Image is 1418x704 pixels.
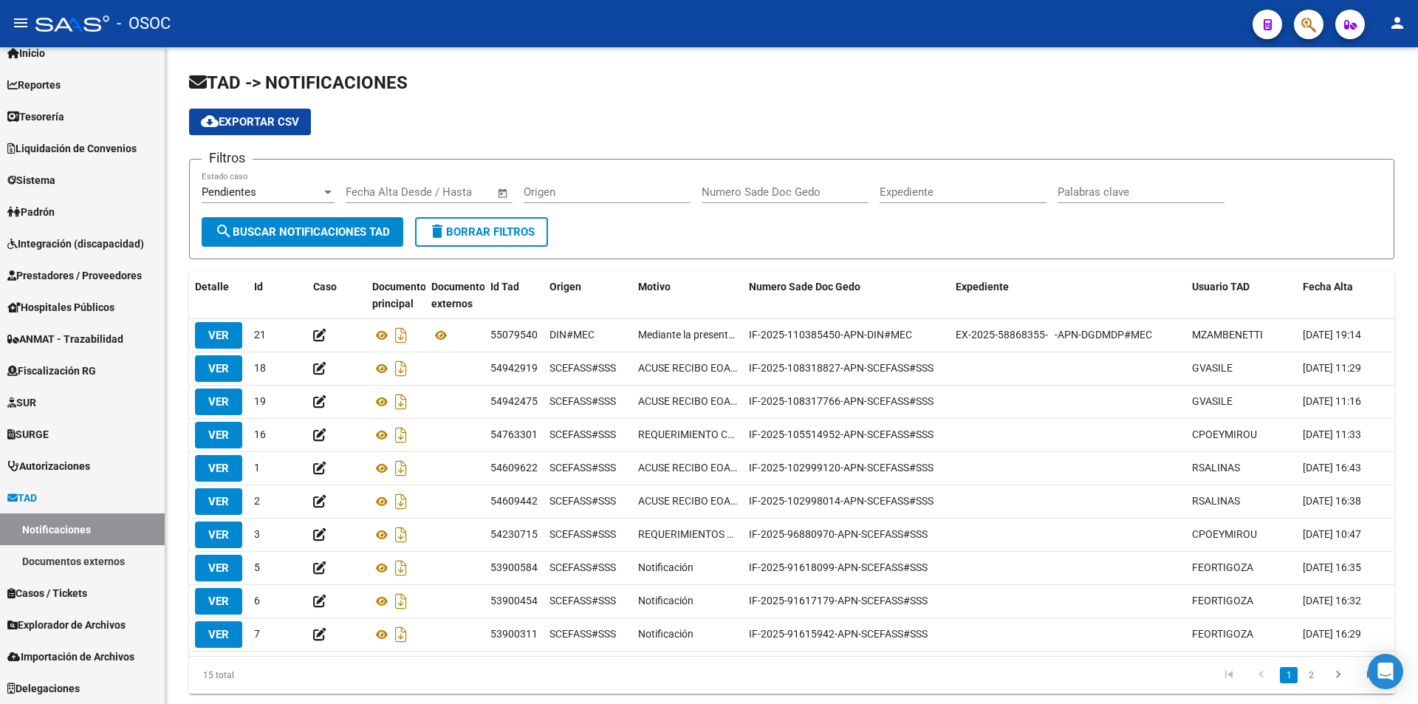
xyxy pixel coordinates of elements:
span: [DATE] 11:16 [1303,395,1361,407]
li: page 1 [1278,663,1300,688]
datatable-header-cell: Id Tad [484,271,544,320]
span: Casos / Tickets [7,585,87,601]
span: SUR [7,394,36,411]
i: Descargar documento [391,357,411,380]
span: Fiscalización RG [7,363,96,379]
span: Notificación [638,626,693,643]
span: Exportar CSV [201,115,299,129]
a: 2 [1302,667,1320,683]
div: Open Intercom Messenger [1368,654,1403,689]
span: VER [208,395,229,409]
span: Caso [313,281,337,293]
span: TAD -> NOTIFICACIONES [189,72,408,93]
span: VER [208,329,229,342]
span: CPOEYMIROU [1192,528,1257,540]
button: VER [195,488,242,515]
i: Descargar documento [391,523,411,547]
span: FEORTIGOZA [1192,628,1253,640]
span: GVASILE [1192,395,1233,407]
input: Fecha fin [419,185,490,199]
span: SURGE [7,426,49,442]
datatable-header-cell: Usuario TAD [1186,271,1297,320]
button: Open calendar [495,185,512,202]
span: Liquidación de Convenios [7,140,137,157]
datatable-header-cell: Expediente [950,271,1186,320]
span: FEORTIGOZA [1192,561,1253,573]
i: Descargar documento [391,324,411,347]
mat-icon: delete [428,222,446,240]
span: IF-2025-91617179-APN-SCEFASS#SSS [749,595,928,606]
span: DIN#MEC [549,329,595,341]
span: VER [208,628,229,641]
span: Sistema [7,172,55,188]
button: VER [195,422,242,448]
span: Id [254,281,263,293]
button: VER [195,389,242,415]
a: 1 [1280,667,1298,683]
datatable-header-cell: Detalle [189,271,248,320]
span: TAD [7,490,37,506]
span: [DATE] 16:43 [1303,462,1361,474]
span: Id Tad [490,281,519,293]
span: Expediente [956,281,1009,293]
span: Importación de Archivos [7,649,134,665]
button: Exportar CSV [189,109,311,135]
span: RSALINAS [1192,495,1240,507]
datatable-header-cell: Documentos externos [425,271,484,320]
button: VER [195,455,242,482]
a: go to next page [1324,667,1352,683]
span: SCEFASS#SSS [549,595,616,606]
span: FEORTIGOZA [1192,595,1253,606]
span: IF-2025-108317766-APN-SCEFASS#SSS [749,395,934,407]
span: Borrar Filtros [428,225,535,239]
span: VER [208,462,229,475]
span: Origen [549,281,581,293]
span: VER [208,428,229,442]
h3: Filtros [202,148,253,168]
span: [DATE] 16:38 [1303,495,1361,507]
span: [DATE] 16:32 [1303,595,1361,606]
span: Numero Sade Doc Gedo [749,281,860,293]
span: REQUERIMIENTO CON VENCIMIENTO RNAS 1-0460-3 ESTADOS CONTABLES PERIODO [DATE] AL [DATE] [638,426,737,443]
a: go to first page [1215,667,1243,683]
span: 21 [254,329,266,341]
div: 15 total [189,657,428,694]
span: VER [208,362,229,375]
span: SCEFASS#SSS [549,495,616,507]
span: Autorizaciones [7,458,90,474]
span: Delegaciones [7,680,80,697]
span: 6 [254,595,260,606]
i: Descargar documento [391,556,411,580]
span: Mediante la presente se le hace saber a la OBRA SOCIAL OPERADORES CINEMATOGRAFICOS DE LA [GEOGRAP... [638,327,737,344]
i: Descargar documento [391,623,411,646]
span: IF-2025-102998014-APN-SCEFASS#SSS [749,495,934,507]
span: 53900311 [490,628,538,640]
span: Documentos externos [431,281,490,310]
span: [DATE] 11:33 [1303,428,1361,440]
span: IF-2025-105514952-APN-SCEFASS#SSS [749,428,934,440]
span: 3 [254,528,260,540]
i: Descargar documento [391,423,411,447]
span: 54942919 [490,362,538,374]
span: 54230715 [490,528,538,540]
span: 7 [254,628,260,640]
span: [DATE] 11:29 [1303,362,1361,374]
button: VER [195,322,242,349]
i: Descargar documento [391,390,411,414]
span: IF-2025-110385450-APN-DIN#MEC [749,329,912,341]
button: VER [195,555,242,581]
span: ACUSE RECIBO EOAF/ESFC [DATE] [638,360,737,377]
span: IF-2025-91615942-APN-SCEFASS#SSS [749,628,928,640]
mat-icon: search [215,222,233,240]
span: [DATE] 16:29 [1303,628,1361,640]
button: VER [195,588,242,615]
span: IF-2025-91618099-APN-SCEFASS#SSS [749,561,928,573]
span: Hospitales Públicos [7,299,114,315]
button: Borrar Filtros [415,217,548,247]
button: VER [195,621,242,648]
span: Documento principal [372,281,426,310]
span: Prestadores / Proveedores [7,267,142,284]
span: RSALINAS [1192,462,1240,474]
button: VER [195,522,242,548]
datatable-header-cell: Numero Sade Doc Gedo [743,271,950,320]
